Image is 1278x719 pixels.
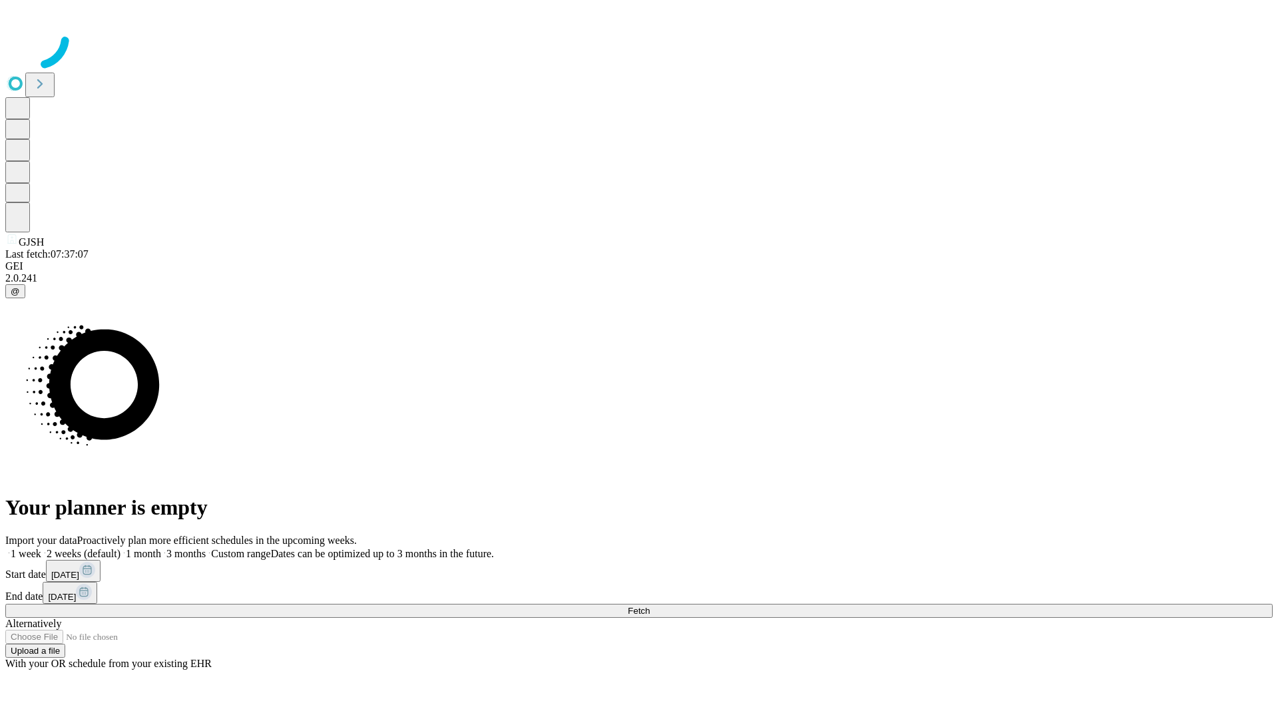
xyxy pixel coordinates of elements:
[43,582,97,604] button: [DATE]
[5,260,1273,272] div: GEI
[47,548,120,559] span: 2 weeks (default)
[628,606,650,616] span: Fetch
[211,548,270,559] span: Custom range
[77,535,357,546] span: Proactively plan more efficient schedules in the upcoming weeks.
[126,548,161,559] span: 1 month
[11,286,20,296] span: @
[5,582,1273,604] div: End date
[5,495,1273,520] h1: Your planner is empty
[5,644,65,658] button: Upload a file
[48,592,76,602] span: [DATE]
[51,570,79,580] span: [DATE]
[166,548,206,559] span: 3 months
[5,560,1273,582] div: Start date
[19,236,44,248] span: GJSH
[5,248,89,260] span: Last fetch: 07:37:07
[271,548,494,559] span: Dates can be optimized up to 3 months in the future.
[5,284,25,298] button: @
[11,548,41,559] span: 1 week
[5,272,1273,284] div: 2.0.241
[5,535,77,546] span: Import your data
[46,560,101,582] button: [DATE]
[5,604,1273,618] button: Fetch
[5,658,212,669] span: With your OR schedule from your existing EHR
[5,618,61,629] span: Alternatively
